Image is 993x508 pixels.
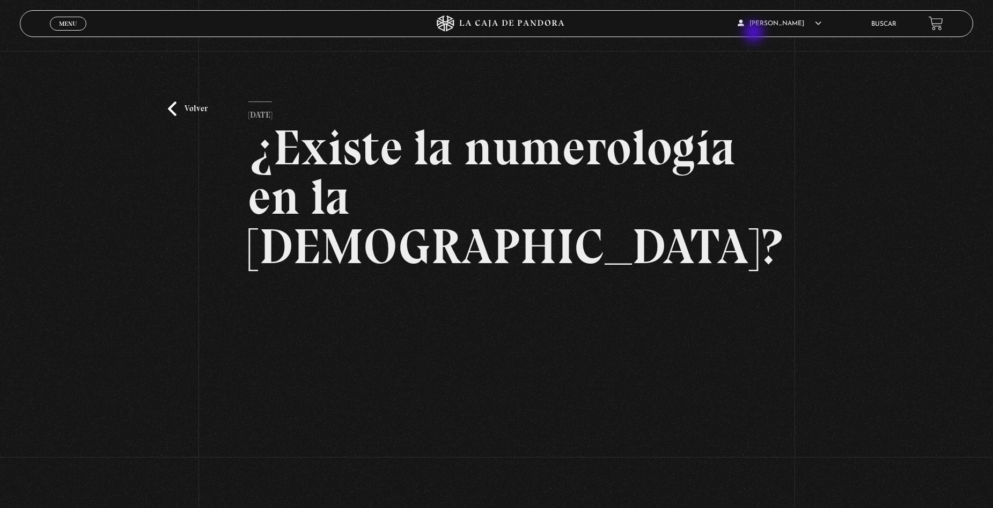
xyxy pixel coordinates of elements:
a: View your shopping cart [929,16,943,31]
span: [PERSON_NAME] [738,20,821,27]
span: Cerrar [55,30,80,37]
p: [DATE] [248,101,272,123]
a: Volver [168,101,208,116]
a: Buscar [871,21,896,27]
span: Menu [59,20,77,27]
h2: ¿Existe la numerología en la [DEMOGRAPHIC_DATA]? [248,123,744,271]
